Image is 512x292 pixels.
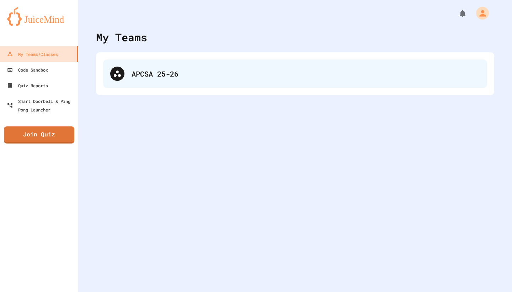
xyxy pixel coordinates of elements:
div: My Notifications [445,7,469,19]
div: My Teams/Classes [7,50,58,58]
img: logo-orange.svg [7,7,71,26]
div: Quiz Reports [7,81,48,90]
div: APCSA 25-26 [103,59,487,88]
a: Join Quiz [4,126,74,144]
div: Code Sandbox [7,66,48,74]
div: My Teams [96,29,147,45]
div: APCSA 25-26 [132,68,480,79]
div: My Account [469,5,491,21]
div: Smart Doorbell & Ping Pong Launcher [7,97,75,114]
